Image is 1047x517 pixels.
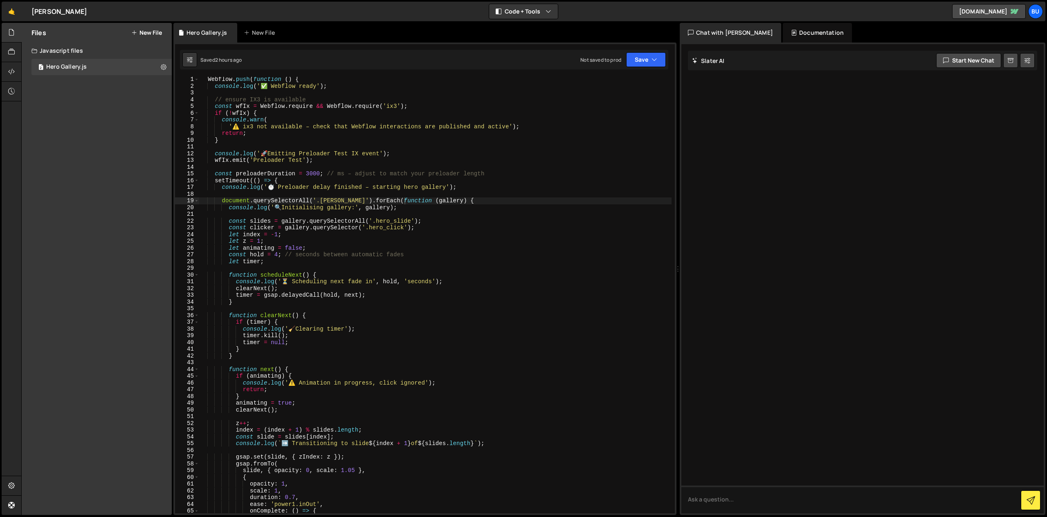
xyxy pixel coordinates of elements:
[175,292,199,299] div: 33
[175,76,199,83] div: 1
[175,130,199,137] div: 9
[175,312,199,319] div: 36
[175,110,199,117] div: 6
[580,56,621,63] div: Not saved to prod
[175,137,199,144] div: 10
[175,211,199,218] div: 21
[175,440,199,447] div: 55
[175,305,199,312] div: 35
[489,4,558,19] button: Code + Tools
[175,103,199,110] div: 5
[175,346,199,353] div: 41
[175,508,199,515] div: 65
[215,56,242,63] div: 2 hours ago
[175,143,199,150] div: 11
[175,413,199,420] div: 51
[175,427,199,434] div: 53
[38,65,43,71] span: 2
[175,170,199,177] div: 15
[175,467,199,474] div: 59
[175,454,199,461] div: 57
[175,407,199,414] div: 50
[175,164,199,171] div: 14
[175,285,199,292] div: 32
[200,56,242,63] div: Saved
[175,319,199,326] div: 37
[175,386,199,393] div: 47
[1028,4,1043,19] a: Bu
[175,339,199,346] div: 40
[175,123,199,130] div: 8
[175,204,199,211] div: 20
[175,238,199,245] div: 25
[175,474,199,481] div: 60
[175,299,199,306] div: 34
[175,96,199,103] div: 4
[175,231,199,238] div: 24
[2,2,22,21] a: 🤙
[175,434,199,441] div: 54
[175,272,199,279] div: 30
[175,245,199,252] div: 26
[175,501,199,508] div: 64
[22,43,172,59] div: Javascript files
[175,90,199,96] div: 3
[175,224,199,231] div: 23
[131,29,162,36] button: New File
[175,191,199,198] div: 18
[175,359,199,366] div: 43
[175,481,199,488] div: 61
[175,373,199,380] div: 45
[936,53,1001,68] button: Start new chat
[175,332,199,339] div: 39
[175,400,199,407] div: 49
[31,28,46,37] h2: Files
[175,265,199,272] div: 29
[175,393,199,400] div: 48
[175,116,199,123] div: 7
[175,197,199,204] div: 19
[175,366,199,373] div: 44
[783,23,852,43] div: Documentation
[175,184,199,191] div: 17
[175,278,199,285] div: 31
[692,57,725,65] h2: Slater AI
[175,488,199,495] div: 62
[175,258,199,265] div: 28
[175,157,199,164] div: 13
[175,177,199,184] div: 16
[175,218,199,225] div: 22
[175,461,199,468] div: 58
[46,63,87,71] div: Hero Gallery.js
[175,83,199,90] div: 2
[175,326,199,333] div: 38
[952,4,1026,19] a: [DOMAIN_NAME]
[175,251,199,258] div: 27
[626,52,666,67] button: Save
[31,59,172,75] div: Hero Gallery.js
[175,353,199,360] div: 42
[680,23,781,43] div: Chat with [PERSON_NAME]
[175,447,199,454] div: 56
[186,29,227,37] div: Hero Gallery.js
[175,150,199,157] div: 12
[175,380,199,387] div: 46
[244,29,278,37] div: New File
[175,420,199,427] div: 52
[31,7,87,16] div: [PERSON_NAME]
[175,494,199,501] div: 63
